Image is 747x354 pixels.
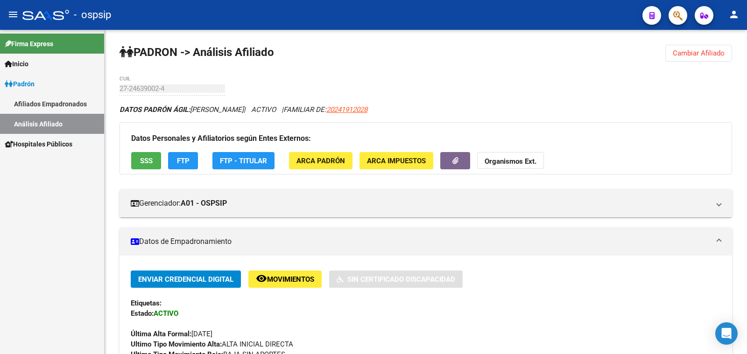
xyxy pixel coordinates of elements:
button: Sin Certificado Discapacidad [329,271,463,288]
span: FTP - Titular [220,157,267,165]
mat-icon: person [728,9,740,20]
span: Enviar Credencial Digital [138,275,233,284]
mat-icon: remove_red_eye [256,273,267,284]
button: Movimientos [248,271,322,288]
strong: Organismos Ext. [485,157,536,166]
button: Enviar Credencial Digital [131,271,241,288]
strong: Estado: [131,309,154,318]
mat-expansion-panel-header: Gerenciador:A01 - OSPSIP [120,189,732,217]
span: ARCA Impuestos [367,157,426,165]
mat-icon: menu [7,9,19,20]
span: - ospsip [74,5,111,25]
span: Sin Certificado Discapacidad [347,275,455,284]
mat-panel-title: Datos de Empadronamiento [131,236,710,247]
button: Organismos Ext. [477,152,544,169]
span: Firma Express [5,39,53,49]
span: FAMILIAR DE: [283,105,367,114]
h3: Datos Personales y Afiliatorios según Entes Externos: [131,132,720,145]
span: Cambiar Afiliado [673,49,725,57]
button: FTP [168,152,198,169]
span: Movimientos [267,275,314,284]
strong: PADRON -> Análisis Afiliado [120,46,274,59]
mat-expansion-panel-header: Datos de Empadronamiento [120,228,732,256]
span: SSS [140,157,153,165]
button: ARCA Padrón [289,152,352,169]
span: ALTA INICIAL DIRECTA [131,340,293,348]
i: | ACTIVO | [120,105,367,114]
strong: Ultimo Tipo Movimiento Alta: [131,340,222,348]
span: ARCA Padrón [296,157,345,165]
button: SSS [131,152,161,169]
button: ARCA Impuestos [359,152,433,169]
button: Cambiar Afiliado [665,45,732,62]
strong: DATOS PADRÓN ÁGIL: [120,105,190,114]
span: FTP [177,157,190,165]
span: [DATE] [131,330,212,338]
span: Inicio [5,59,28,69]
strong: Etiquetas: [131,299,162,307]
strong: Última Alta Formal: [131,330,191,338]
span: [PERSON_NAME] [120,105,244,114]
button: FTP - Titular [212,152,275,169]
span: 20241912028 [326,105,367,114]
span: Hospitales Públicos [5,139,72,149]
strong: A01 - OSPSIP [181,198,227,208]
strong: ACTIVO [154,309,178,318]
span: Padrón [5,79,35,89]
mat-panel-title: Gerenciador: [131,198,710,208]
div: Open Intercom Messenger [715,322,738,345]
